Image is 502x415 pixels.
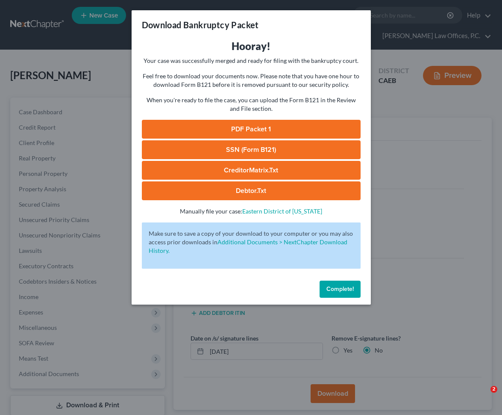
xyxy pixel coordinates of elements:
[142,207,361,216] p: Manually file your case:
[142,56,361,65] p: Your case was successfully merged and ready for filing with the bankruptcy court.
[142,120,361,139] a: PDF Packet 1
[142,39,361,53] h3: Hooray!
[142,140,361,159] a: SSN (Form B121)
[490,386,497,393] span: 2
[320,281,361,298] button: Complete!
[149,229,354,255] p: Make sure to save a copy of your download to your computer or you may also access prior downloads in
[142,96,361,113] p: When you're ready to file the case, you can upload the Form B121 in the Review and File section.
[142,161,361,180] a: CreditorMatrix.txt
[142,72,361,89] p: Feel free to download your documents now. Please note that you have one hour to download Form B12...
[473,386,493,406] iframe: Intercom live chat
[142,181,361,200] a: Debtor.txt
[149,238,347,254] a: Additional Documents > NextChapter Download History.
[326,285,354,293] span: Complete!
[242,207,322,215] a: Eastern District of [US_STATE]
[142,19,259,31] h3: Download Bankruptcy Packet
